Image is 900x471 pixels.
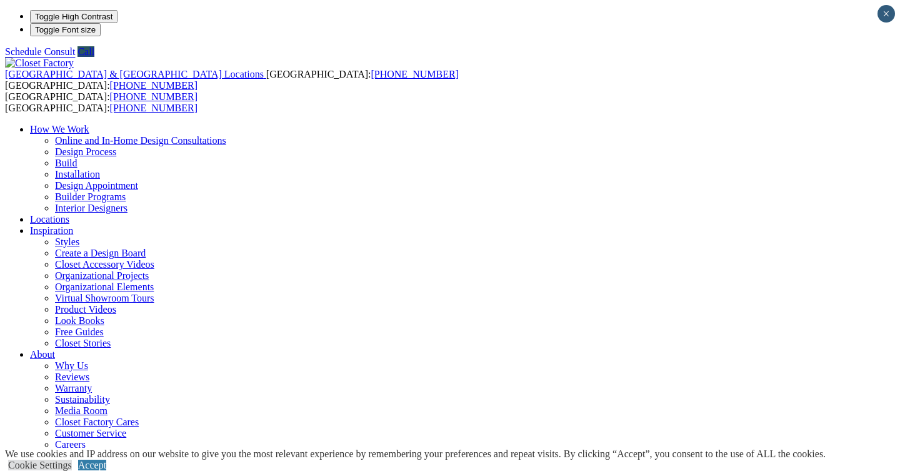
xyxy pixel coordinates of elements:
[55,293,154,303] a: Virtual Showroom Tours
[55,203,127,213] a: Interior Designers
[371,69,458,79] a: [PHONE_NUMBER]
[5,91,197,113] span: [GEOGRAPHIC_DATA]: [GEOGRAPHIC_DATA]:
[55,394,110,405] a: Sustainability
[30,10,117,23] button: Toggle High Contrast
[55,248,146,258] a: Create a Design Board
[30,124,89,134] a: How We Work
[55,360,88,371] a: Why Us
[8,460,72,470] a: Cookie Settings
[55,236,79,247] a: Styles
[5,58,74,69] img: Closet Factory
[35,12,112,21] span: Toggle High Contrast
[55,169,100,180] a: Installation
[55,327,104,337] a: Free Guides
[30,23,101,36] button: Toggle Font size
[30,214,69,225] a: Locations
[55,191,126,202] a: Builder Programs
[5,46,75,57] a: Schedule Consult
[5,69,264,79] span: [GEOGRAPHIC_DATA] & [GEOGRAPHIC_DATA] Locations
[5,69,459,91] span: [GEOGRAPHIC_DATA]: [GEOGRAPHIC_DATA]:
[55,146,116,157] a: Design Process
[55,428,126,438] a: Customer Service
[55,270,149,281] a: Organizational Projects
[110,91,197,102] a: [PHONE_NUMBER]
[55,315,104,326] a: Look Books
[877,5,895,23] button: Close
[78,460,106,470] a: Accept
[55,383,92,393] a: Warranty
[77,46,94,57] a: Call
[35,25,96,34] span: Toggle Font size
[110,80,197,91] a: [PHONE_NUMBER]
[55,417,139,427] a: Closet Factory Cares
[55,439,86,450] a: Careers
[55,304,116,315] a: Product Videos
[55,158,77,168] a: Build
[55,180,138,191] a: Design Appointment
[30,349,55,360] a: About
[5,69,266,79] a: [GEOGRAPHIC_DATA] & [GEOGRAPHIC_DATA] Locations
[55,281,154,292] a: Organizational Elements
[110,103,197,113] a: [PHONE_NUMBER]
[55,338,111,348] a: Closet Stories
[55,372,89,382] a: Reviews
[30,225,73,236] a: Inspiration
[55,135,226,146] a: Online and In-Home Design Consultations
[55,259,154,270] a: Closet Accessory Videos
[5,448,826,460] div: We use cookies and IP address on our website to give you the most relevant experience by remember...
[55,405,107,416] a: Media Room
